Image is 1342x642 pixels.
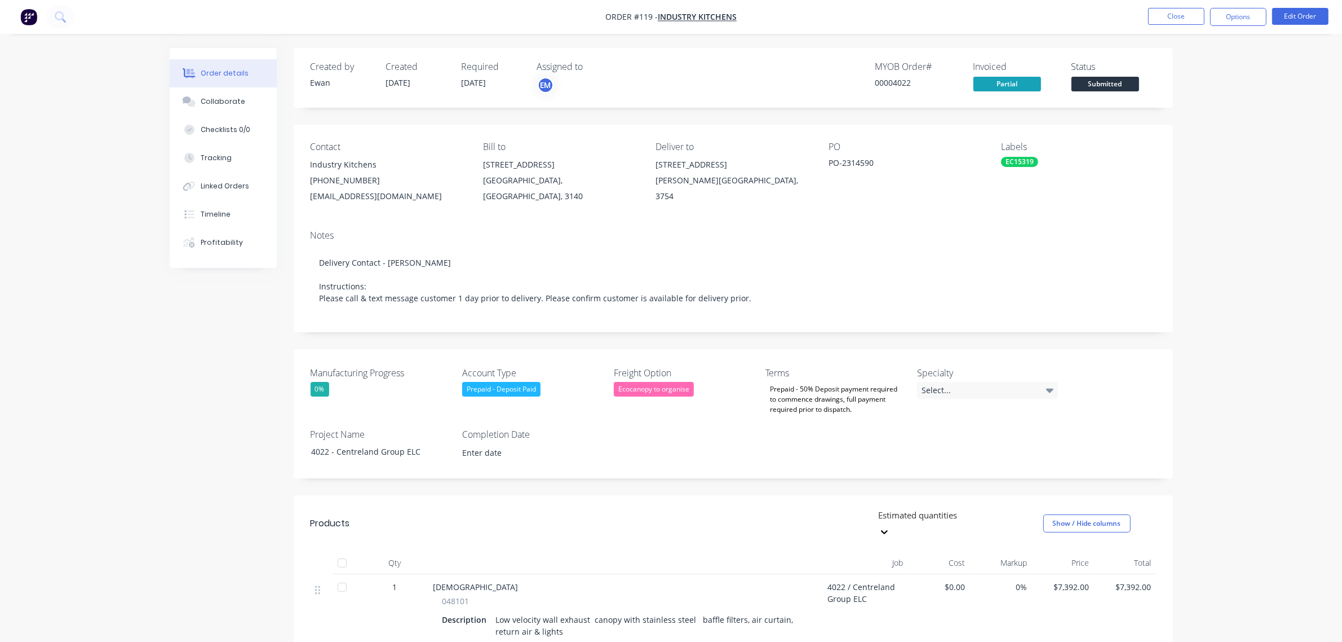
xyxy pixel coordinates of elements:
div: PO [829,142,983,152]
span: 0% [975,581,1027,593]
span: $7,392.00 [1037,581,1089,593]
div: PO-2314590 [829,157,969,173]
div: [EMAIL_ADDRESS][DOMAIN_NAME] [311,188,465,204]
div: MYOB Order # [875,61,960,72]
div: Checklists 0/0 [201,125,250,135]
div: Labels [1001,142,1155,152]
div: [GEOGRAPHIC_DATA], [GEOGRAPHIC_DATA], 3140 [483,173,637,204]
div: Cost [908,552,970,574]
label: Specialty [917,366,1058,380]
div: Status [1071,61,1156,72]
span: [DATE] [386,77,411,88]
button: Close [1148,8,1204,25]
div: Profitability [201,238,243,248]
span: [DEMOGRAPHIC_DATA] [433,582,519,592]
button: EM [537,77,554,94]
div: Low velocity wall exhaust canopy with stainless steel baffle filters, air curtain, return air & l... [491,612,810,640]
div: Industry Kitchens [311,157,465,173]
div: [STREET_ADDRESS][PERSON_NAME][GEOGRAPHIC_DATA], 3754 [656,157,810,204]
button: Checklists 0/0 [170,116,277,144]
a: Industry Kitchens [658,12,737,23]
div: Qty [361,552,429,574]
label: Completion Date [462,428,603,441]
div: Prepaid - Deposit Paid [462,382,541,397]
div: EC15319 [1001,157,1038,167]
button: Order details [170,59,277,87]
div: [STREET_ADDRESS][GEOGRAPHIC_DATA], [GEOGRAPHIC_DATA], 3140 [483,157,637,204]
span: Partial [973,77,1041,91]
div: Price [1032,552,1094,574]
button: Edit Order [1272,8,1328,25]
div: Job [823,552,908,574]
div: Total [1094,552,1156,574]
div: Tracking [201,153,232,163]
div: Deliver to [656,142,810,152]
button: Submitted [1071,77,1139,94]
label: Manufacturing Progress [311,366,451,380]
button: Profitability [170,228,277,257]
span: Order #119 - [605,12,658,23]
button: Options [1210,8,1266,26]
span: $0.00 [913,581,965,593]
button: Linked Orders [170,172,277,200]
div: Linked Orders [201,181,249,191]
div: Required [462,61,524,72]
div: Collaborate [201,96,245,107]
div: [STREET_ADDRESS] [656,157,810,173]
span: $7,392.00 [1099,581,1151,593]
div: Products [311,517,350,530]
label: Account Type [462,366,603,380]
div: 4022 - Centreland Group ELC [302,443,443,460]
span: [DATE] [462,77,486,88]
button: Show / Hide columns [1043,515,1131,533]
div: Delivery Contact - [PERSON_NAME] Instructions: Please call & text message customer 1 day prior to... [311,245,1156,315]
div: Description [442,612,491,628]
span: 1 [393,581,397,593]
div: 0% [311,382,329,397]
button: Collaborate [170,87,277,116]
img: Factory [20,8,37,25]
div: 00004022 [875,77,960,89]
div: Contact [311,142,465,152]
label: Terms [765,366,906,380]
div: [PHONE_NUMBER] [311,173,465,188]
div: Ecocanopy to organise [614,382,694,397]
div: Bill to [483,142,637,152]
div: [PERSON_NAME][GEOGRAPHIC_DATA], 3754 [656,173,810,204]
div: Ewan [311,77,373,89]
div: Invoiced [973,61,1058,72]
label: Freight Option [614,366,755,380]
button: Timeline [170,200,277,228]
label: Project Name [311,428,451,441]
div: Select... [917,382,1058,399]
div: Timeline [201,209,231,219]
div: Created [386,61,448,72]
input: Enter date [454,444,595,461]
div: Assigned to [537,61,650,72]
button: Tracking [170,144,277,172]
div: Prepaid - 50% Deposit payment required to commence drawings, full payment required prior to dispa... [765,382,906,417]
div: Created by [311,61,373,72]
span: 048101 [442,595,470,607]
div: [STREET_ADDRESS] [483,157,637,173]
div: Notes [311,230,1156,241]
span: Submitted [1071,77,1139,91]
div: Industry Kitchens[PHONE_NUMBER][EMAIL_ADDRESS][DOMAIN_NAME] [311,157,465,204]
div: Order details [201,68,249,78]
div: Markup [970,552,1032,574]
